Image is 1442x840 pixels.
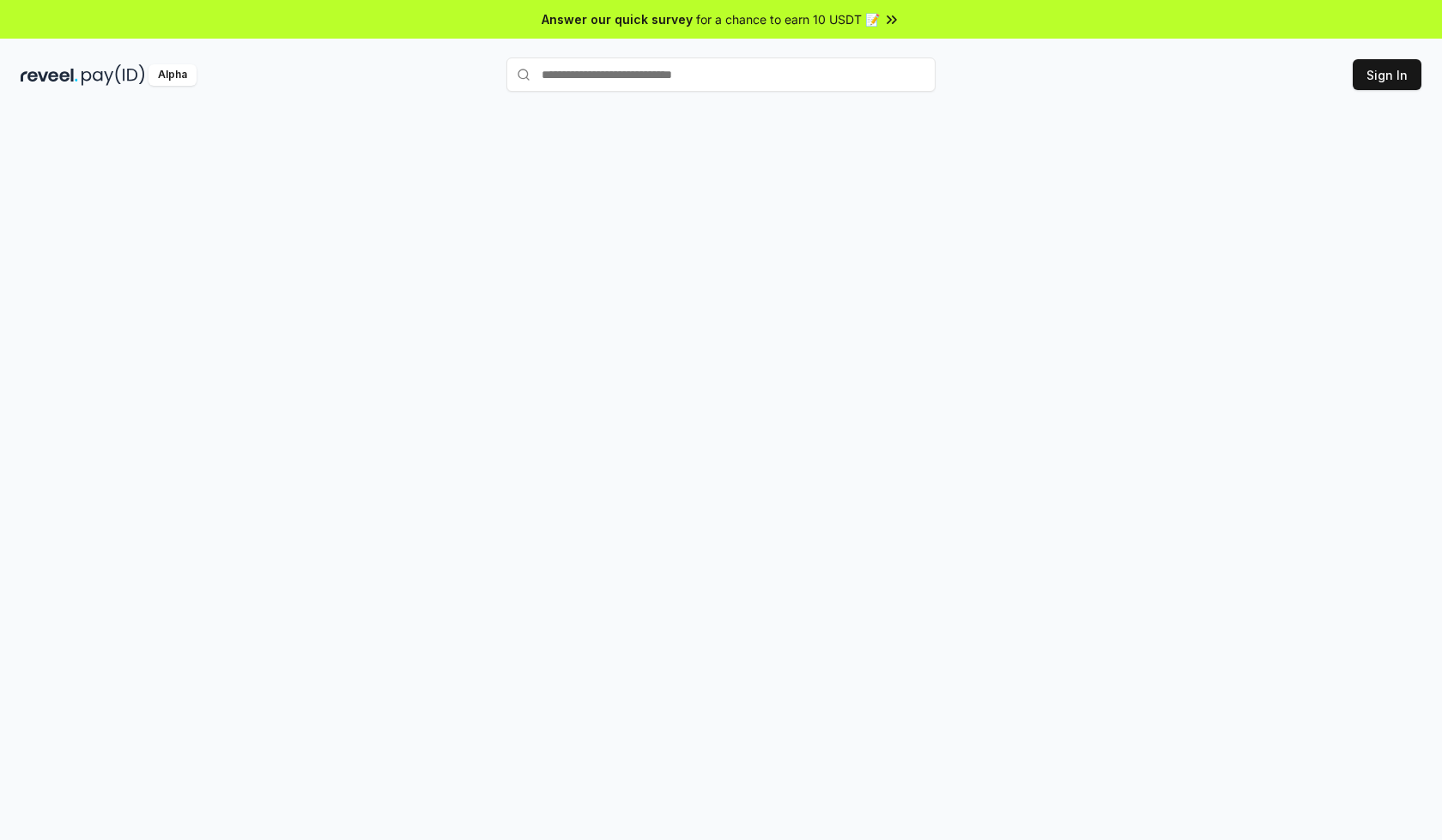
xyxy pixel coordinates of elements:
[542,10,693,28] span: Answer our quick survey
[148,64,197,86] div: Alpha
[82,64,145,86] img: pay_id
[1353,59,1421,90] button: Sign In
[696,10,880,28] span: for a chance to earn 10 USDT 📝
[21,64,78,86] img: reveel_dark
